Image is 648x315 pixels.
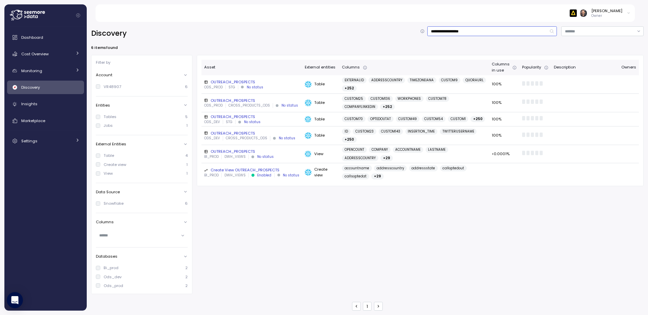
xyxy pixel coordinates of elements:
[96,254,117,259] p: Databases
[204,79,299,89] a: OUTREACH_PROSPECTSODS_PRODSTGNo status
[395,147,421,153] span: ACCOUNTNAME
[7,31,84,44] a: Dashboard
[345,77,364,83] span: EXTERNALID
[621,64,636,70] div: Owners
[489,75,519,94] td: 100%
[305,167,336,178] div: Create view
[489,94,519,112] td: 100%
[345,137,354,143] span: + 250
[96,219,114,225] p: Columns
[7,134,84,148] a: Settings
[371,96,390,102] span: CUSTOM136
[305,64,336,70] div: External entities
[204,173,219,178] p: BI_PROD
[381,128,400,135] span: CUSTOM143
[257,173,271,178] p: Enabled
[428,147,446,153] span: LASTNAME
[580,9,587,17] img: ACg8ocI2dL-zei04f8QMW842o_HSSPOvX6ScuLi9DAmwXc53VPYQOcs=s96-c
[345,104,375,110] span: COMPANYLINKEDIN
[345,85,354,91] span: + 252
[185,84,188,89] p: 6
[204,131,299,141] a: OUTREACH_PROSPECTSODS_DEVCROSS_PRODUCTS_ODSNo status
[204,98,299,103] div: OUTREACH_PROSPECTS
[186,171,188,176] p: 1
[345,173,367,179] span: callsoptedat
[185,265,188,270] p: 2
[439,77,461,83] a: CUSTOM9
[21,35,43,40] span: Dashboard
[383,155,390,161] span: + 29
[442,128,474,135] span: TWITTERUSERNAME
[363,302,372,311] button: 1
[345,116,363,122] span: CUSTOM70
[411,165,435,171] span: addressstate
[489,126,519,145] td: 100%
[281,103,298,108] div: No status
[353,128,376,135] a: CUSTOM23
[369,147,390,153] a: COMPANY
[7,81,84,94] a: Discovery
[442,165,464,171] span: calloptedout
[204,79,299,85] div: OUTREACH_PROSPECTS
[104,201,124,206] div: Snowflake
[7,64,84,78] a: Monitoring
[204,154,219,159] p: BI_PROD
[342,116,366,122] a: CUSTOM70
[226,120,233,124] p: STG
[104,265,118,270] div: Bi_prod
[554,64,616,70] div: Description
[104,274,122,280] div: Ods_dev
[396,116,420,122] a: CUSTOM49
[204,85,223,90] p: ODS_PROD
[570,9,577,17] img: 6628aa71fabf670d87b811be.PNG
[7,47,84,61] a: Cost Overview
[244,120,261,124] div: No status
[440,165,467,171] a: calloptedout
[368,116,394,122] a: OPTEDOUTAT
[368,96,393,102] a: CUSTOM136
[345,128,348,135] span: ID
[228,103,270,108] p: CROSS_PRODUCTS_ODS
[74,13,82,18] button: Collapse navigation
[21,101,37,107] span: Insights
[463,77,486,83] a: QUORAURL
[465,77,484,83] span: QUORAURL
[7,114,84,127] a: Marketplace
[204,114,299,119] div: OUTREACH_PROSPECTS
[96,141,126,147] p: External Entities
[305,81,336,88] div: Table
[342,64,486,70] div: Columns
[441,77,458,83] span: CUSTOM9
[305,151,336,157] div: View
[247,85,263,90] div: No status
[342,173,369,179] a: callsoptedat
[405,128,438,135] a: INSERTION_TIME
[204,149,299,159] a: OUTREACH_PROSPECTSBI_PRODDWH_VIEWSNo status
[374,173,381,179] span: + 29
[91,45,118,50] p: 6 items found
[398,116,417,122] span: CUSTOM49
[279,136,295,141] div: No status
[342,104,378,110] a: COMPANYLINKEDIN
[204,114,299,124] a: OUTREACH_PROSPECTSODS_DEVSTGNo status
[522,64,548,70] div: Popularity
[204,64,299,70] div: Asset
[451,116,466,122] span: CUSTOM1
[104,84,121,89] div: VR48907
[426,147,449,153] a: LASTNAME
[305,99,336,106] div: Table
[345,165,369,171] span: accountname
[21,118,45,123] span: Marketplace
[204,136,220,141] p: ODS_DEV
[377,165,404,171] span: addresscountry
[342,165,372,171] a: accountname
[379,128,403,135] a: CUSTOM143
[345,147,364,153] span: OPENCOUNT
[104,283,123,288] div: Ods_prod
[21,138,37,144] span: Settings
[204,149,299,154] div: OUTREACH_PROSPECTS
[345,96,363,102] span: CUSTOM25
[374,165,407,171] a: addresscountry
[407,77,437,83] a: TIMEZONEIANA
[342,128,351,135] a: ID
